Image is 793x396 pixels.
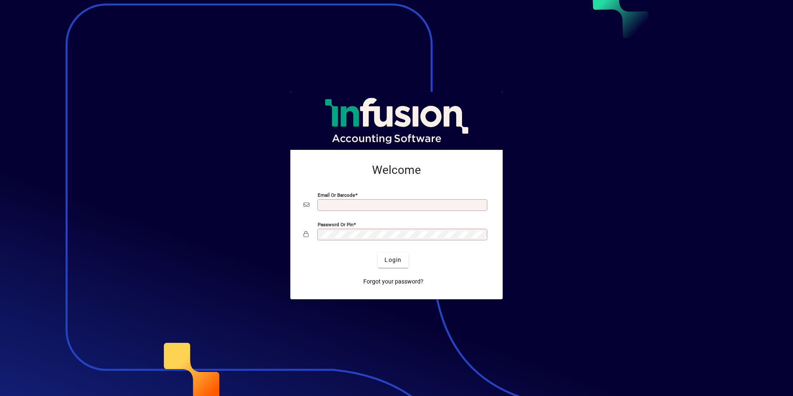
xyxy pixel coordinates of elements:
mat-label: Email or Barcode [318,192,355,198]
a: Forgot your password? [360,274,427,289]
h2: Welcome [304,163,489,177]
mat-label: Password or Pin [318,221,353,227]
span: Forgot your password? [363,277,423,286]
button: Login [378,253,408,268]
span: Login [384,256,401,264]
